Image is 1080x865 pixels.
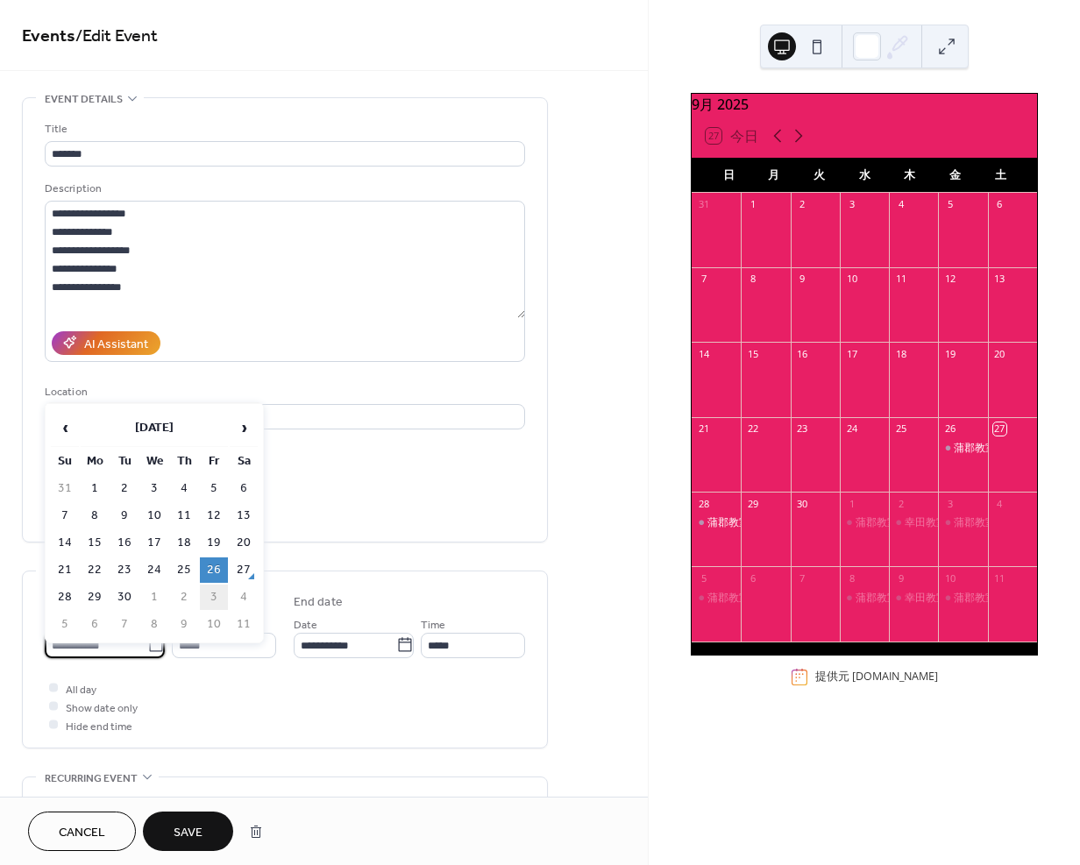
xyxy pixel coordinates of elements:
[51,476,79,501] td: 31
[45,769,138,788] span: Recurring event
[45,180,522,198] div: Description
[294,615,317,634] span: Date
[977,158,1023,193] div: 土
[170,449,198,474] th: Th
[796,422,809,436] div: 23
[170,585,198,610] td: 2
[140,530,168,556] td: 17
[52,331,160,355] button: AI Assistant
[143,812,233,851] button: Save
[697,422,710,436] div: 21
[170,612,198,637] td: 9
[815,669,938,684] div: 提供元
[81,612,109,637] td: 6
[140,557,168,583] td: 24
[796,347,809,360] div: 16
[170,557,198,583] td: 25
[894,571,907,585] div: 9
[51,503,79,528] td: 7
[110,449,139,474] th: Tu
[856,515,929,530] div: 蒲郡教室（水）
[51,585,79,610] td: 28
[856,591,929,606] div: 蒲郡教室（水）
[840,591,889,606] div: 蒲郡教室（水）
[81,557,109,583] td: 22
[697,497,710,510] div: 28
[81,530,109,556] td: 15
[170,476,198,501] td: 4
[751,158,797,193] div: 月
[943,273,956,286] div: 12
[943,347,956,360] div: 19
[894,347,907,360] div: 18
[51,612,79,637] td: 5
[200,530,228,556] td: 19
[905,591,964,606] div: 幸田教室(木)
[894,273,907,286] div: 11
[692,94,1037,115] div: 9月 2025
[845,347,858,360] div: 17
[200,585,228,610] td: 3
[954,441,996,456] div: 蒲郡教室
[230,503,258,528] td: 13
[993,198,1006,211] div: 6
[840,515,889,530] div: 蒲郡教室（水）
[894,422,907,436] div: 25
[993,571,1006,585] div: 11
[889,591,938,606] div: 幸田教室(木)
[954,591,996,606] div: 蒲郡教室
[81,449,109,474] th: Mo
[81,476,109,501] td: 1
[140,476,168,501] td: 3
[59,824,105,842] span: Cancel
[852,669,938,684] a: [DOMAIN_NAME]
[230,476,258,501] td: 6
[110,503,139,528] td: 9
[28,812,136,851] button: Cancel
[746,273,759,286] div: 8
[845,571,858,585] div: 8
[905,515,964,530] div: 幸田教室(木)
[75,19,158,53] span: / Edit Event
[200,476,228,501] td: 5
[796,497,809,510] div: 30
[943,198,956,211] div: 5
[707,591,750,606] div: 蒲郡教室
[692,591,741,606] div: 蒲郡教室
[200,557,228,583] td: 26
[45,383,522,401] div: Location
[894,497,907,510] div: 2
[943,571,956,585] div: 10
[51,449,79,474] th: Su
[933,158,978,193] div: 金
[943,497,956,510] div: 3
[140,449,168,474] th: We
[174,824,202,842] span: Save
[231,410,257,445] span: ›
[230,530,258,556] td: 20
[230,585,258,610] td: 4
[421,615,445,634] span: Time
[140,503,168,528] td: 10
[110,530,139,556] td: 16
[45,120,522,138] div: Title
[110,612,139,637] td: 7
[993,497,1006,510] div: 4
[200,612,228,637] td: 10
[230,557,258,583] td: 27
[938,515,987,530] div: 蒲郡教室
[706,158,751,193] div: 日
[22,19,75,53] a: Events
[81,585,109,610] td: 29
[746,497,759,510] div: 29
[697,273,710,286] div: 7
[845,422,858,436] div: 24
[887,158,933,193] div: 木
[170,530,198,556] td: 18
[845,497,858,510] div: 1
[52,410,78,445] span: ‹
[45,90,123,109] span: Event details
[746,571,759,585] div: 6
[845,198,858,211] div: 3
